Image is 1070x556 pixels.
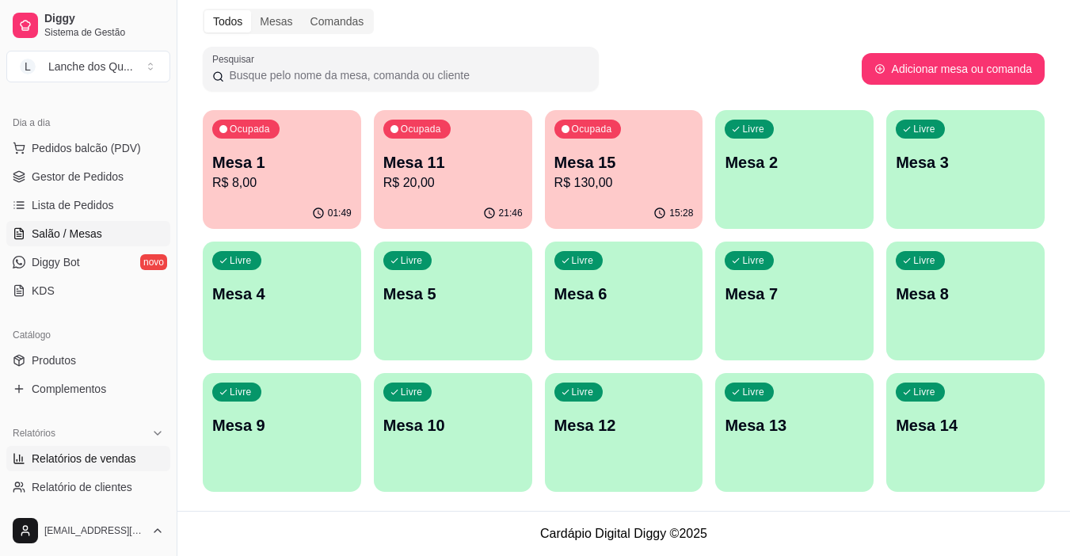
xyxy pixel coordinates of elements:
[6,51,170,82] button: Select a team
[374,242,532,360] button: LivreMesa 5
[230,254,252,267] p: Livre
[383,414,523,436] p: Mesa 10
[913,386,935,398] p: Livre
[6,278,170,303] a: KDS
[6,512,170,550] button: [EMAIL_ADDRESS][DOMAIN_NAME]
[212,52,260,66] label: Pesquisar
[862,53,1045,85] button: Adicionar mesa ou comanda
[212,414,352,436] p: Mesa 9
[913,123,935,135] p: Livre
[32,283,55,299] span: KDS
[725,414,864,436] p: Mesa 13
[715,242,874,360] button: LivreMesa 7
[554,173,694,192] p: R$ 130,00
[886,110,1045,229] button: LivreMesa 3
[204,10,251,32] div: Todos
[725,283,864,305] p: Mesa 7
[212,283,352,305] p: Mesa 4
[6,474,170,500] a: Relatório de clientes
[230,386,252,398] p: Livre
[44,524,145,537] span: [EMAIL_ADDRESS][DOMAIN_NAME]
[6,164,170,189] a: Gestor de Pedidos
[6,446,170,471] a: Relatórios de vendas
[302,10,373,32] div: Comandas
[374,373,532,492] button: LivreMesa 10
[725,151,864,173] p: Mesa 2
[896,151,1035,173] p: Mesa 3
[383,283,523,305] p: Mesa 5
[401,386,423,398] p: Livre
[913,254,935,267] p: Livre
[6,348,170,373] a: Produtos
[742,386,764,398] p: Livre
[251,10,301,32] div: Mesas
[203,373,361,492] button: LivreMesa 9
[545,110,703,229] button: OcupadaMesa 15R$ 130,0015:28
[32,479,132,495] span: Relatório de clientes
[203,242,361,360] button: LivreMesa 4
[32,197,114,213] span: Lista de Pedidos
[896,414,1035,436] p: Mesa 14
[572,254,594,267] p: Livre
[374,110,532,229] button: OcupadaMesa 11R$ 20,0021:46
[545,242,703,360] button: LivreMesa 6
[6,135,170,161] button: Pedidos balcão (PDV)
[715,373,874,492] button: LivreMesa 13
[32,352,76,368] span: Produtos
[177,511,1070,556] footer: Cardápio Digital Diggy © 2025
[554,151,694,173] p: Mesa 15
[328,207,352,219] p: 01:49
[742,123,764,135] p: Livre
[20,59,36,74] span: L
[32,451,136,467] span: Relatórios de vendas
[32,226,102,242] span: Salão / Mesas
[224,67,589,83] input: Pesquisar
[545,373,703,492] button: LivreMesa 12
[6,6,170,44] a: DiggySistema de Gestão
[6,192,170,218] a: Lista de Pedidos
[554,283,694,305] p: Mesa 6
[886,242,1045,360] button: LivreMesa 8
[32,254,80,270] span: Diggy Bot
[13,427,55,440] span: Relatórios
[48,59,133,74] div: Lanche dos Qu ...
[383,173,523,192] p: R$ 20,00
[6,503,170,528] a: Relatório de mesas
[6,322,170,348] div: Catálogo
[6,110,170,135] div: Dia a dia
[572,123,612,135] p: Ocupada
[742,254,764,267] p: Livre
[44,26,164,39] span: Sistema de Gestão
[383,151,523,173] p: Mesa 11
[6,376,170,402] a: Complementos
[554,414,694,436] p: Mesa 12
[6,221,170,246] a: Salão / Mesas
[499,207,523,219] p: 21:46
[203,110,361,229] button: OcupadaMesa 1R$ 8,0001:49
[212,151,352,173] p: Mesa 1
[896,283,1035,305] p: Mesa 8
[669,207,693,219] p: 15:28
[32,140,141,156] span: Pedidos balcão (PDV)
[212,173,352,192] p: R$ 8,00
[6,249,170,275] a: Diggy Botnovo
[230,123,270,135] p: Ocupada
[32,169,124,185] span: Gestor de Pedidos
[401,254,423,267] p: Livre
[715,110,874,229] button: LivreMesa 2
[401,123,441,135] p: Ocupada
[32,381,106,397] span: Complementos
[886,373,1045,492] button: LivreMesa 14
[44,12,164,26] span: Diggy
[572,386,594,398] p: Livre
